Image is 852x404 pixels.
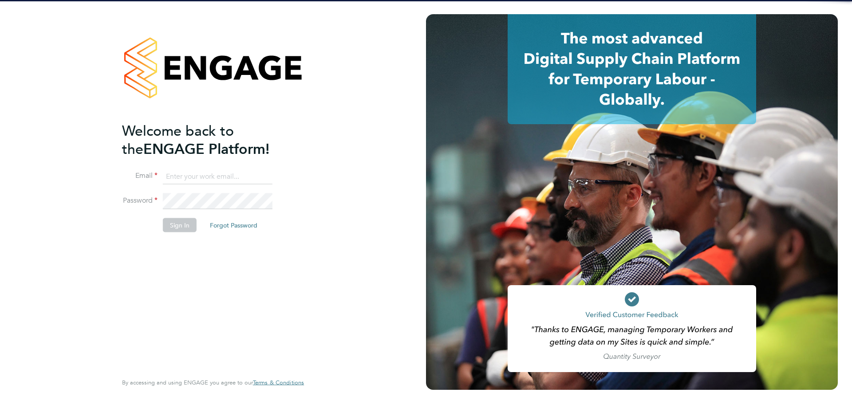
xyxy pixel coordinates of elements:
h2: ENGAGE Platform! [122,122,295,158]
label: Email [122,171,158,180]
button: Forgot Password [203,218,264,232]
a: Terms & Conditions [253,379,304,386]
span: By accessing and using ENGAGE you agree to our [122,379,304,386]
input: Enter your work email... [163,169,272,184]
span: Welcome back to the [122,122,234,157]
button: Sign In [163,218,197,232]
label: Password [122,196,158,205]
